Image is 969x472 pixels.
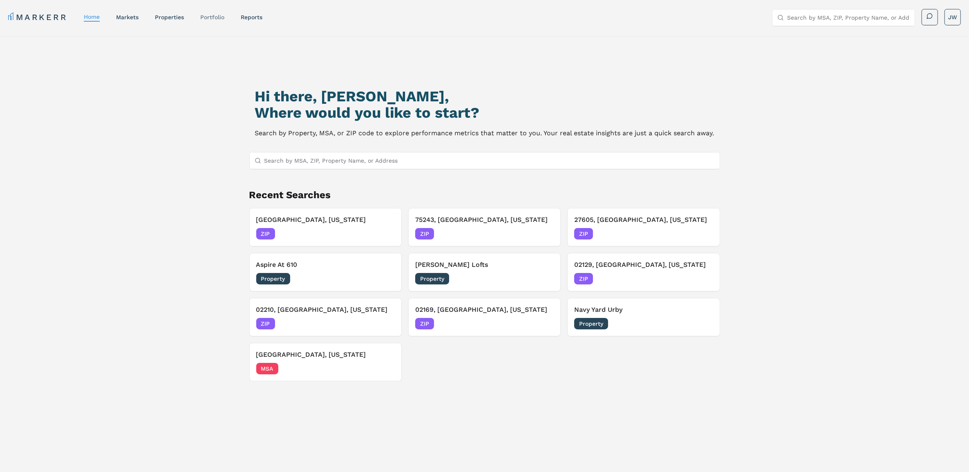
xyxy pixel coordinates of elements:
[376,365,395,373] span: [DATE]
[256,273,290,284] span: Property
[948,13,957,21] span: JW
[415,318,434,329] span: ZIP
[415,305,554,315] h3: 02169, [GEOGRAPHIC_DATA], [US_STATE]
[574,273,593,284] span: ZIP
[256,318,275,329] span: ZIP
[535,230,554,238] span: [DATE]
[256,305,395,315] h3: 02210, [GEOGRAPHIC_DATA], [US_STATE]
[241,14,262,20] a: reports
[567,208,720,246] button: Remove 27605, Raleigh, North Carolina27605, [GEOGRAPHIC_DATA], [US_STATE]ZIP[DATE]
[415,215,554,225] h3: 75243, [GEOGRAPHIC_DATA], [US_STATE]
[376,275,395,283] span: [DATE]
[415,228,434,239] span: ZIP
[695,230,713,238] span: [DATE]
[567,298,720,336] button: Remove Navy Yard UrbyNavy Yard UrbyProperty[DATE]
[249,208,402,246] button: Remove 75054, Grand Prairie, Texas[GEOGRAPHIC_DATA], [US_STATE]ZIP[DATE]
[249,253,402,291] button: Remove Aspire At 610Aspire At 610Property[DATE]
[574,260,713,270] h3: 02129, [GEOGRAPHIC_DATA], [US_STATE]
[574,318,608,329] span: Property
[787,9,910,26] input: Search by MSA, ZIP, Property Name, or Address
[574,228,593,239] span: ZIP
[408,298,561,336] button: Remove 02169, Quincy, Massachusetts02169, [GEOGRAPHIC_DATA], [US_STATE]ZIP[DATE]
[116,14,139,20] a: markets
[695,275,713,283] span: [DATE]
[376,230,395,238] span: [DATE]
[408,253,561,291] button: Remove Walton Lofts[PERSON_NAME] LoftsProperty[DATE]
[249,343,402,381] button: Remove Boston, Massachusetts[GEOGRAPHIC_DATA], [US_STATE]MSA[DATE]
[535,320,554,328] span: [DATE]
[264,152,715,169] input: Search by MSA, ZIP, Property Name, or Address
[8,11,67,23] a: MARKERR
[249,298,402,336] button: Remove 02210, Boston, Massachusetts02210, [GEOGRAPHIC_DATA], [US_STATE]ZIP[DATE]
[567,253,720,291] button: Remove 02129, Charlestown, Massachusetts02129, [GEOGRAPHIC_DATA], [US_STATE]ZIP[DATE]
[200,14,224,20] a: Portfolio
[256,260,395,270] h3: Aspire At 610
[574,215,713,225] h3: 27605, [GEOGRAPHIC_DATA], [US_STATE]
[255,128,714,139] p: Search by Property, MSA, or ZIP code to explore performance metrics that matter to you. Your real...
[408,208,561,246] button: Remove 75243, Dallas, Texas75243, [GEOGRAPHIC_DATA], [US_STATE]ZIP[DATE]
[944,9,961,25] button: JW
[256,228,275,239] span: ZIP
[255,88,714,105] h1: Hi there, [PERSON_NAME],
[256,350,395,360] h3: [GEOGRAPHIC_DATA], [US_STATE]
[415,273,449,284] span: Property
[376,320,395,328] span: [DATE]
[84,13,100,20] a: home
[695,320,713,328] span: [DATE]
[255,105,714,121] h2: Where would you like to start?
[256,363,278,374] span: MSA
[256,215,395,225] h3: [GEOGRAPHIC_DATA], [US_STATE]
[249,188,720,201] h2: Recent Searches
[415,260,554,270] h3: [PERSON_NAME] Lofts
[155,14,184,20] a: properties
[574,305,713,315] h3: Navy Yard Urby
[535,275,554,283] span: [DATE]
